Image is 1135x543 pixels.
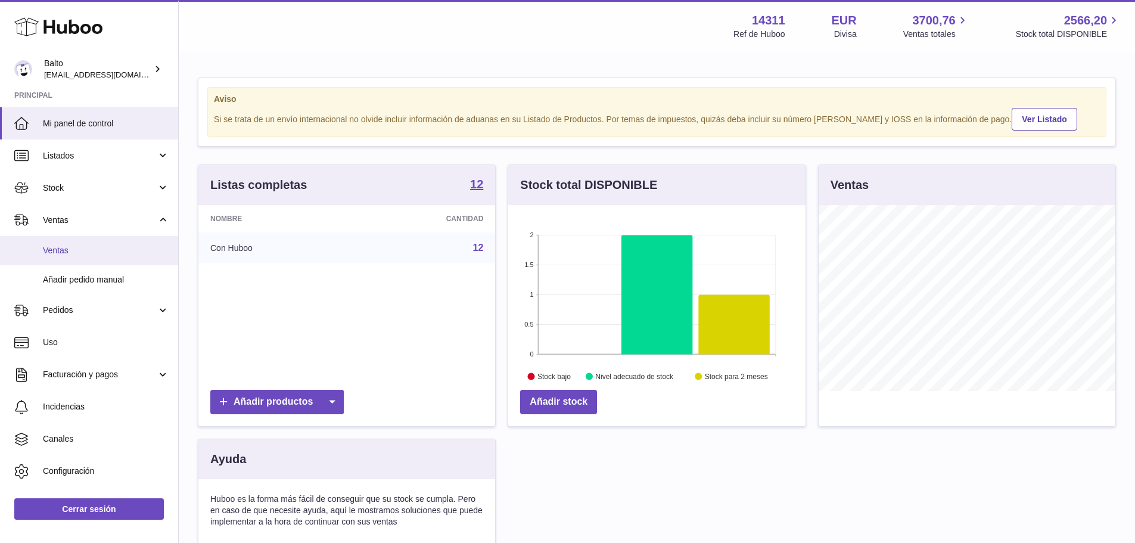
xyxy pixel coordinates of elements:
h3: Ventas [831,177,869,193]
span: Stock [43,182,157,194]
span: Listados [43,150,157,162]
text: 1.5 [525,261,534,268]
span: Incidencias [43,401,169,412]
text: 0.5 [525,321,534,328]
h3: Stock total DISPONIBLE [520,177,657,193]
span: Ventas [43,215,157,226]
span: Uso [43,337,169,348]
text: 2 [530,231,534,238]
h3: Ayuda [210,451,246,467]
span: Pedidos [43,305,157,316]
span: 2566,20 [1064,13,1107,29]
a: Añadir stock [520,390,597,414]
div: Balto [44,58,151,80]
text: Stock bajo [537,373,571,381]
td: Con Huboo [198,232,353,263]
span: Canales [43,433,169,445]
a: Cerrar sesión [14,498,164,520]
a: 2566,20 Stock total DISPONIBLE [1016,13,1121,40]
span: Ventas [43,245,169,256]
a: 3700,76 Ventas totales [903,13,969,40]
strong: 14311 [752,13,785,29]
h3: Listas completas [210,177,307,193]
span: Configuración [43,466,169,477]
text: 0 [530,350,534,358]
th: Nombre [198,205,353,232]
p: Huboo es la forma más fácil de conseguir que su stock se cumpla. Pero en caso de que necesite ayu... [210,494,483,528]
a: Ver Listado [1012,108,1077,131]
text: Nivel adecuado de stock [596,373,674,381]
span: 3700,76 [912,13,955,29]
text: 1 [530,291,534,298]
div: Ref de Huboo [733,29,785,40]
span: Mi panel de control [43,118,169,129]
div: Divisa [834,29,857,40]
img: internalAdmin-14311@internal.huboo.com [14,60,32,78]
th: Cantidad [353,205,496,232]
strong: EUR [832,13,857,29]
text: Stock para 2 meses [705,373,768,381]
strong: 12 [470,178,483,190]
span: Stock total DISPONIBLE [1016,29,1121,40]
a: 12 [470,178,483,193]
div: Si se trata de un envío internacional no olvide incluir información de aduanas en su Listado de P... [214,106,1100,131]
span: Ventas totales [903,29,969,40]
span: Facturación y pagos [43,369,157,380]
span: [EMAIL_ADDRESS][DOMAIN_NAME] [44,70,175,79]
strong: Aviso [214,94,1100,105]
a: 12 [473,243,484,253]
a: Añadir productos [210,390,344,414]
span: Añadir pedido manual [43,274,169,286]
